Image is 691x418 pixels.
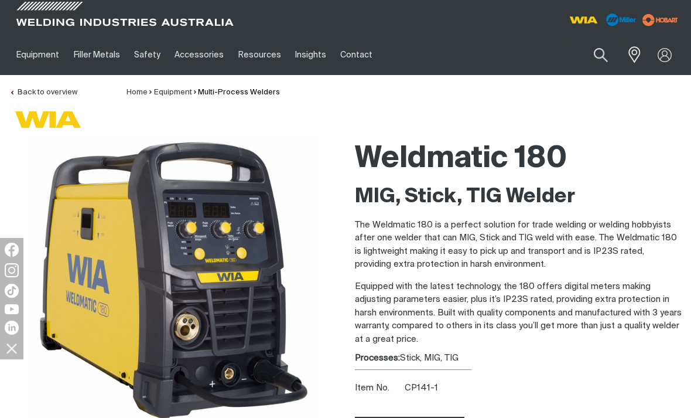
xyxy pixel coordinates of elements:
nav: Main [9,35,514,75]
img: TikTok [5,284,19,298]
span: CP141-1 [405,383,438,392]
button: Search products [581,41,621,69]
a: Contact [333,35,379,75]
nav: Breadcrumb [126,87,280,98]
a: Back to overview of Multi-Process Welders [9,89,77,96]
div: Stick, MIG, TIG [355,352,682,365]
input: Product name or item number... [566,41,621,69]
img: Instagram [5,263,19,277]
h1: Weldmatic 180 [355,140,682,178]
a: Insights [288,35,333,75]
span: Item No. [355,382,402,395]
a: Accessories [167,35,231,75]
img: YouTube [5,304,19,314]
img: hide socials [2,338,22,358]
a: Equipment [9,35,66,75]
a: Resources [231,35,288,75]
a: Multi-Process Welders [198,89,280,96]
img: Facebook [5,243,19,257]
img: LinkedIn [5,321,19,335]
h2: MIG, Stick, TIG Welder [355,184,682,210]
a: Filler Metals [66,35,126,75]
p: The Weldmatic 180 is a perfect solution for trade welding or welding hobbyists after one welder t... [355,219,682,271]
p: Equipped with the latest technology, the 180 offers digital meters making adjusting parameters ea... [355,280,682,346]
a: Home [126,89,148,96]
img: miller [639,11,682,29]
a: Safety [127,35,167,75]
strong: Processes: [355,354,400,362]
a: Equipment [154,89,192,96]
